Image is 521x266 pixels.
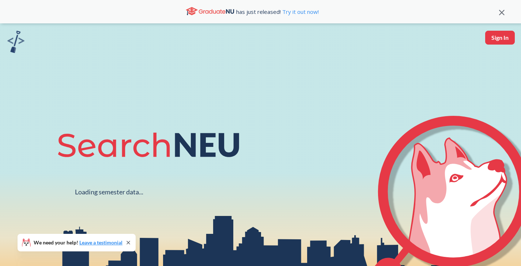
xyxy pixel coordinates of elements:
[7,31,24,53] img: sandbox logo
[7,31,24,55] a: sandbox logo
[485,31,515,45] button: Sign In
[79,239,122,246] a: Leave a testimonial
[236,8,319,16] span: has just released!
[34,240,122,245] span: We need your help!
[281,8,319,15] a: Try it out now!
[75,188,143,196] div: Loading semester data...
